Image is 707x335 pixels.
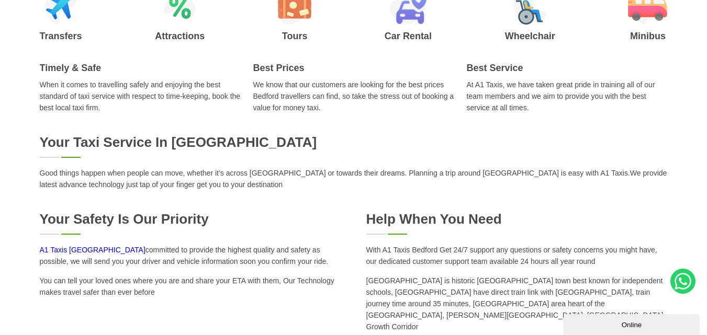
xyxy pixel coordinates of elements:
[467,79,668,113] p: At A1 Taxis, we have taken great pride in training all of our team members and we aim to provide ...
[278,31,311,41] h3: Tours
[40,63,241,74] h2: Timely & Safe
[385,31,432,41] h3: Car Rental
[40,79,241,113] p: When it comes to travelling safely and enjoying the best standard of taxi service with respect to...
[40,211,341,227] h2: Your Safety is our Priority
[40,167,668,190] p: Good things happen when people can move, whether it’s across [GEOGRAPHIC_DATA] or towards their d...
[366,275,668,332] p: [GEOGRAPHIC_DATA] is historic [GEOGRAPHIC_DATA] town best known for independent schools, [GEOGRAP...
[40,246,145,254] a: A1 Taxis [GEOGRAPHIC_DATA]
[40,244,341,267] p: committed to provide the highest quality and safety as possible, we will send you your driver and...
[253,63,454,74] h2: Best Prices
[366,211,668,227] h2: Help When You Need
[628,31,667,41] h3: Minibus
[467,63,668,74] h2: Best Service
[40,275,341,298] p: You can tell your loved ones where you are and share your ETA with them, Our Technology makes tra...
[40,134,668,151] h2: Your Taxi Service in [GEOGRAPHIC_DATA]
[505,31,555,41] h3: Wheelchair
[564,312,702,335] iframe: chat widget
[253,79,454,113] p: We know that our customers are looking for the best prices Bedford travellers can find, so take t...
[366,244,668,267] p: With A1 Taxis Bedford Get 24/7 support any questions or safety concerns you might have, our dedic...
[40,31,82,41] h3: Transfers
[155,31,205,41] h3: Attractions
